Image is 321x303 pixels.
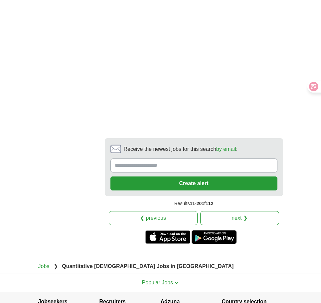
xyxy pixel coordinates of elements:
[200,211,279,225] a: next ❯
[38,263,50,269] a: Jobs
[62,263,234,269] strong: Quantitative [DEMOGRAPHIC_DATA] Jobs in [GEOGRAPHIC_DATA]
[142,280,173,285] span: Popular Jobs
[110,176,277,190] button: Create alert
[192,230,237,244] a: Get the Android app
[174,281,179,284] img: toggle icon
[54,263,58,269] span: ❯
[190,201,202,206] span: 11-20
[206,201,213,206] span: 112
[124,145,238,153] span: Receive the newest jobs for this search :
[105,196,283,211] div: Results of
[109,211,198,225] a: ❮ previous
[216,146,236,152] a: by email
[145,230,190,244] a: Get the iPhone app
